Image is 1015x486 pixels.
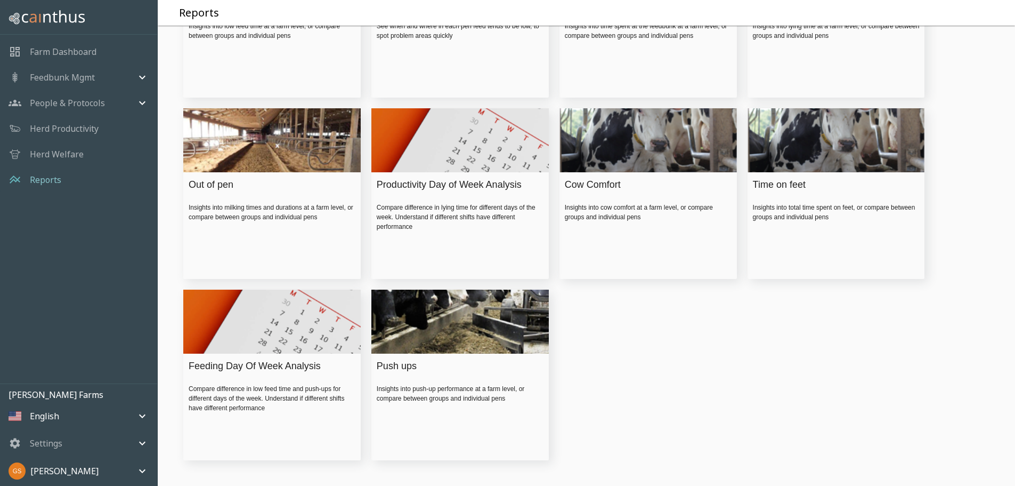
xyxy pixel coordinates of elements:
img: Cow Comfort [559,95,737,186]
div: Insights into time spent at the feedbunk at a farm level, or compare between groups and individua... [565,21,732,41]
div: Insights into push-up performance at a farm level, or compare between groups and individual pens [377,384,543,403]
div: Compare difference in lying time for different days of the week. Understand if different shifts h... [377,203,543,232]
a: Herd Productivity [30,122,99,135]
div: Insights into low feed time at a farm level, or compare between groups and individual pens [189,21,355,41]
div: Out of pen [189,178,350,192]
p: [PERSON_NAME] [30,465,99,477]
div: Insights into lying time at a farm level, or compare between groups and individual pens [753,21,920,41]
div: See when and where in each pen feed tends to be low, to spot problem areas quickly [377,21,543,41]
img: Push ups [371,276,549,367]
img: Productivity Day of Week Analysis [371,95,549,185]
img: Out of pen [183,95,361,185]
div: Cow Comfort [565,178,726,192]
div: Feeding Day Of Week Analysis [189,359,350,373]
p: Feedbunk Mgmt [30,71,95,84]
img: Feeding Day Of Week Analysis [183,277,361,367]
p: [PERSON_NAME] Farms [9,388,157,401]
div: Compare difference in low feed time and push-ups for different days of the week. Understand if di... [189,384,355,413]
h5: Reports [179,6,219,20]
a: Herd Welfare [30,148,84,161]
div: Productivity Day of Week Analysis [377,178,538,192]
p: People & Protocols [30,97,105,109]
a: Reports [30,173,61,186]
div: Insights into milking times and durations at a farm level, or compare between groups and individu... [189,203,355,222]
div: Insights into total time spent on feet, or compare between groups and individual pens [753,203,920,222]
div: Time on feet [753,178,914,192]
img: Time on feet [748,95,925,186]
p: English [30,410,59,423]
p: Settings [30,437,62,450]
div: Insights into cow comfort at a farm level, or compare groups and individual pens [565,203,732,222]
a: Farm Dashboard [30,45,96,58]
img: 1aa0c48fb701e1da05996ac86e083ad1 [9,463,26,480]
div: Push ups [377,359,538,373]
